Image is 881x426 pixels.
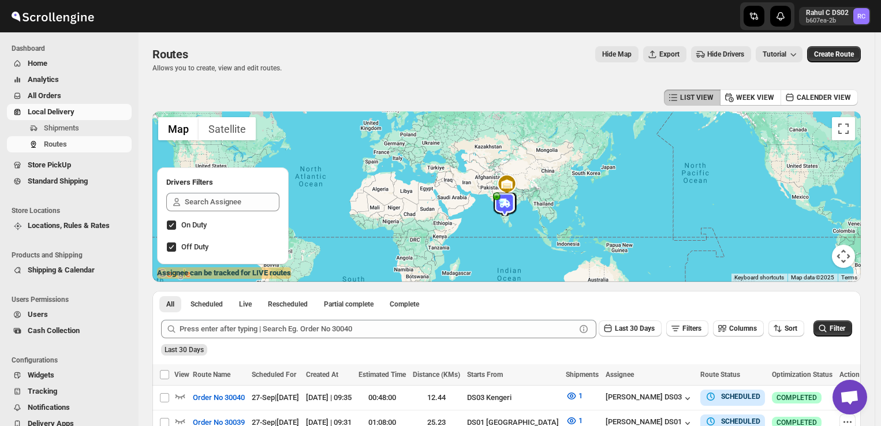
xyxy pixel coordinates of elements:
span: Users Permissions [12,295,133,304]
span: Rescheduled [268,300,308,309]
span: Create Route [814,50,854,59]
button: Locations, Rules & Rates [7,218,132,234]
button: Notifications [7,399,132,416]
span: Analytics [28,75,59,84]
img: ScrollEngine [9,2,96,31]
span: Starts From [467,371,503,379]
button: Tracking [7,383,132,399]
b: SCHEDULED [721,393,760,401]
span: Store Locations [12,206,133,215]
span: Last 30 Days [615,324,655,332]
span: Sort [785,324,797,332]
button: Sort [768,320,804,337]
span: Estimated Time [359,371,406,379]
span: View [174,371,189,379]
span: Products and Shipping [12,251,133,260]
span: Routes [152,47,188,61]
input: Search Assignee [185,193,279,211]
span: Cash Collection [28,326,80,335]
span: Complete [390,300,419,309]
button: SCHEDULED [705,391,760,402]
input: Press enter after typing | Search Eg. Order No 30040 [180,320,576,338]
span: Store PickUp [28,160,71,169]
div: [DATE] | 09:35 [306,392,352,403]
span: Hide Drivers [707,50,744,59]
span: 1 [578,391,583,400]
p: Allows you to create, view and edit routes. [152,63,282,73]
span: Rahul C DS02 [853,8,869,24]
img: Google [155,267,193,282]
span: CALENDER VIEW [797,93,851,102]
span: Shipments [566,371,599,379]
span: COMPLETED [777,393,817,402]
button: Order No 30040 [186,388,252,407]
button: CALENDER VIEW [781,89,858,106]
div: 12.44 [413,392,460,403]
span: Optimization Status [772,371,833,379]
button: Map camera controls [832,245,855,268]
span: Off Duty [181,242,208,251]
span: All Orders [28,91,61,100]
span: Locations, Rules & Rates [28,221,110,230]
button: Analytics [7,72,132,88]
span: On Duty [181,221,207,229]
span: Order No 30040 [193,392,245,403]
span: Widgets [28,371,54,379]
div: DS03 Kengeri [467,392,559,403]
p: Rahul C DS02 [806,8,849,17]
button: Users [7,307,132,323]
span: Shipments [44,124,79,132]
button: Hide Drivers [691,46,751,62]
span: LIST VIEW [680,93,714,102]
p: b607ea-2b [806,17,849,24]
button: Show street map [158,117,199,140]
span: Assignee [606,371,634,379]
span: Route Name [193,371,230,379]
button: Show satellite imagery [199,117,256,140]
button: Columns [713,320,764,337]
span: 27-Sep | [DATE] [252,393,299,402]
span: Scheduled For [252,371,296,379]
button: LIST VIEW [664,89,721,106]
span: Scheduled [191,300,223,309]
button: Filter [813,320,852,337]
button: Last 30 Days [599,320,662,337]
button: Export [643,46,686,62]
button: [PERSON_NAME] DS03 [606,393,693,404]
span: Standard Shipping [28,177,88,185]
a: Terms (opens in new tab) [841,274,857,281]
text: RC [857,13,865,20]
button: Filters [666,320,708,337]
span: Created At [306,371,338,379]
button: User menu [799,7,871,25]
button: WEEK VIEW [720,89,781,106]
span: All [166,300,174,309]
span: Filter [830,324,845,332]
span: Tracking [28,387,57,395]
span: Tutorial [763,50,786,59]
span: Filters [682,324,701,332]
label: Assignee can be tracked for LIVE routes [157,267,291,279]
span: Distance (KMs) [413,371,460,379]
span: Routes [44,140,67,148]
button: Shipping & Calendar [7,262,132,278]
button: Create Route [807,46,861,62]
button: Keyboard shortcuts [734,274,784,282]
span: Columns [729,324,757,332]
span: 1 [578,416,583,425]
button: Toggle fullscreen view [832,117,855,140]
span: Hide Map [602,50,632,59]
button: Tutorial [756,46,802,62]
span: Export [659,50,680,59]
h2: Drivers Filters [166,177,279,188]
span: Route Status [700,371,740,379]
span: Home [28,59,47,68]
b: SCHEDULED [721,417,760,425]
span: Partial complete [324,300,374,309]
span: Action [839,371,860,379]
button: All Orders [7,88,132,104]
div: 00:48:00 [359,392,406,403]
div: Open chat [833,380,867,414]
span: Users [28,310,48,319]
